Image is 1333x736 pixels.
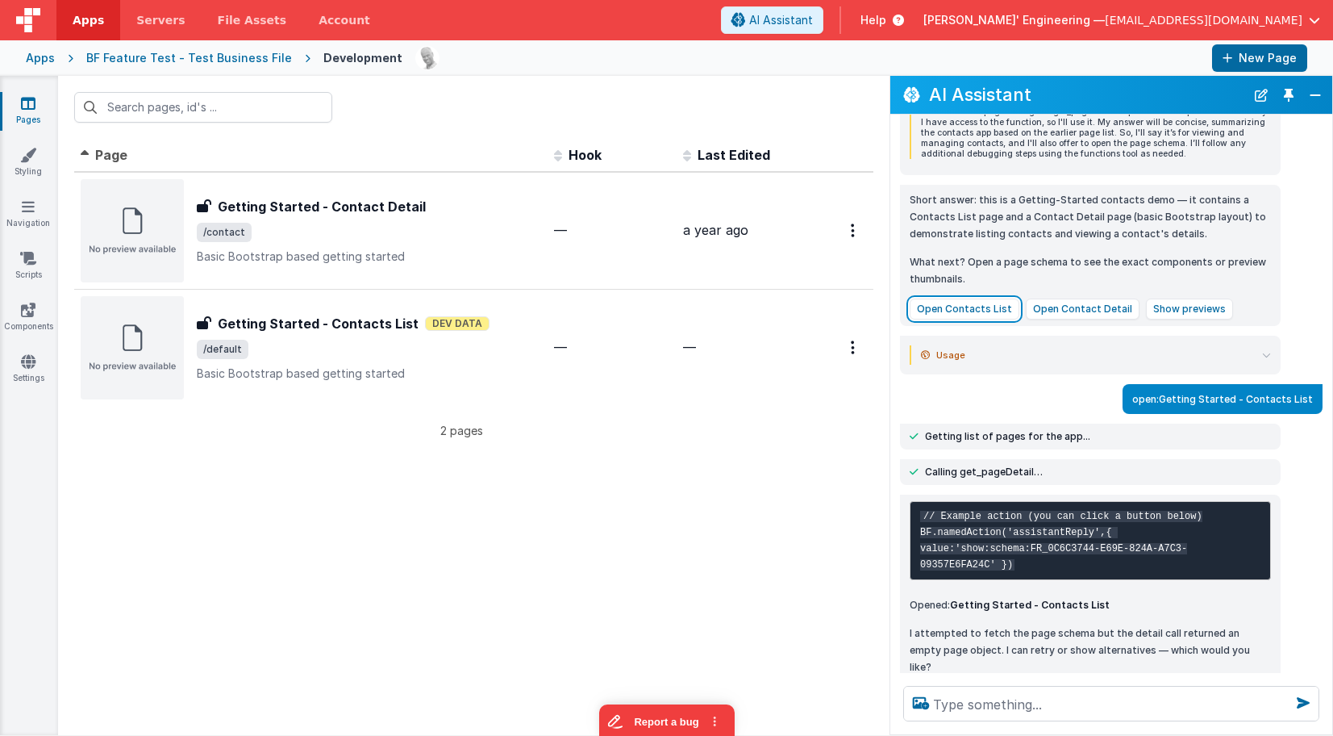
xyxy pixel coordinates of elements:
p: Basic Bootstrap based getting started [197,249,541,265]
button: Options [841,214,867,247]
span: [EMAIL_ADDRESS][DOMAIN_NAME] [1105,12,1302,28]
span: AI Assistant [749,12,813,28]
p: What next? Open a page schema to see the exact components or preview thumbnails. [910,253,1271,287]
h3: Getting Started - Contacts List [218,314,419,333]
span: Calling get_pageDetail… [925,466,1043,479]
button: Toggle Pin [1277,84,1300,107]
span: Dev Data [425,316,489,331]
h3: Getting Started - Contact Detail [218,197,426,216]
p: Short answer: this is a Getting‑Started contacts demo — it contains a Contacts List page and a Co... [910,191,1271,242]
input: Search pages, id's ... [74,92,332,123]
button: Close [1305,84,1326,107]
p: open:Getting Started - Contacts List [1132,391,1313,408]
p: I attempted to fetch the page schema but the detail call returned an empty page object. I can ret... [910,625,1271,675]
span: [PERSON_NAME]' Engineering — [923,12,1105,28]
span: — [554,339,567,355]
span: a year ago [683,222,748,238]
button: Open Contact Detail [1026,299,1139,320]
span: Servers [136,12,185,28]
button: AI Assistant [721,6,823,34]
h2: AI Assistant [929,85,1245,104]
span: Apps [73,12,104,28]
span: File Assets [218,12,287,28]
span: Usage [936,345,965,365]
p: I need to fetch pages using the get_pages tool as per the developer checklist. It says I have acc... [921,107,1271,160]
span: Getting list of pages for the app... [925,430,1090,443]
button: Show previews [1146,299,1233,320]
span: Last Edited [698,147,770,163]
code: // Example action (you can click a button below) BF.namedAction('assistantReply',{ value:'show:sc... [920,511,1202,571]
p: Opened: [910,596,1271,613]
div: Development [323,50,402,66]
span: Hook [569,147,602,163]
div: Apps [26,50,55,66]
summary: Usage [921,345,1271,365]
button: New Chat [1250,84,1273,107]
p: Basic Bootstrap based getting started [197,366,541,382]
p: 2 pages [74,422,849,439]
img: 11ac31fe5dc3d0eff3fbbbf7b26fa6e1 [416,47,439,69]
div: BF Feature Test - Test Business File [86,50,292,66]
span: /default [197,340,248,359]
button: Open Contacts List [910,299,1019,320]
strong: Getting Started - Contacts List [950,599,1110,611]
button: [PERSON_NAME]' Engineering — [EMAIL_ADDRESS][DOMAIN_NAME] [923,12,1320,28]
span: /contact [197,223,252,242]
button: New Page [1212,44,1307,72]
span: Help [860,12,886,28]
button: Options [841,331,867,364]
span: — [554,222,567,238]
span: Page [95,147,127,163]
span: — [683,339,696,355]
